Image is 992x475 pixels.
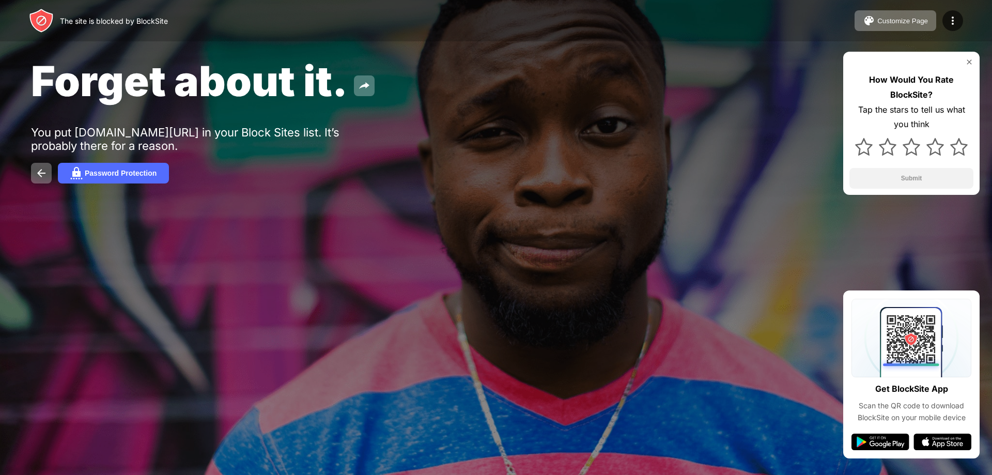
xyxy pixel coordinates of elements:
[60,17,168,25] div: The site is blocked by BlockSite
[85,169,157,177] div: Password Protection
[863,14,875,27] img: pallet.svg
[849,102,973,132] div: Tap the stars to tell us what you think
[947,14,959,27] img: menu-icon.svg
[29,8,54,33] img: header-logo.svg
[926,138,944,156] img: star.svg
[849,168,973,189] button: Submit
[965,58,973,66] img: rate-us-close.svg
[31,126,350,152] div: You put [DOMAIN_NAME][URL] in your Block Sites list. It’s probably there for a reason.
[855,10,936,31] button: Customize Page
[855,138,873,156] img: star.svg
[849,72,973,102] div: How Would You Rate BlockSite?
[903,138,920,156] img: star.svg
[58,163,169,183] button: Password Protection
[851,434,909,450] img: google-play.svg
[913,434,971,450] img: app-store.svg
[31,56,348,106] span: Forget about it.
[877,17,928,25] div: Customize Page
[35,167,48,179] img: back.svg
[70,167,83,179] img: password.svg
[875,381,948,396] div: Get BlockSite App
[879,138,896,156] img: star.svg
[358,80,370,92] img: share.svg
[950,138,968,156] img: star.svg
[851,400,971,423] div: Scan the QR code to download BlockSite on your mobile device
[851,299,971,377] img: qrcode.svg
